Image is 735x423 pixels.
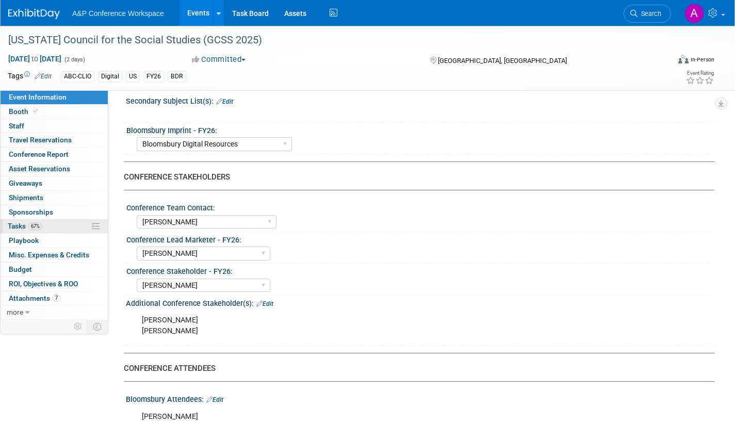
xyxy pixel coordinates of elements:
[1,263,108,276] a: Budget
[135,310,600,341] div: [PERSON_NAME] [PERSON_NAME]
[610,54,714,69] div: Event Format
[124,363,707,374] div: CONFERENCE ATTENDEES
[1,90,108,104] a: Event Information
[8,222,42,230] span: Tasks
[53,294,60,302] span: 7
[624,5,671,23] a: Search
[8,71,52,83] td: Tags
[9,165,70,173] span: Asset Reservations
[126,392,714,405] div: Bloomsbury Attendees:
[126,71,140,82] div: US
[1,133,108,147] a: Travel Reservations
[1,219,108,233] a: Tasks67%
[126,93,714,107] div: Secondary Subject List(s):
[35,73,52,80] a: Edit
[7,308,23,316] span: more
[9,294,60,302] span: Attachments
[30,55,40,63] span: to
[206,396,223,403] a: Edit
[9,193,43,202] span: Shipments
[438,57,567,64] span: [GEOGRAPHIC_DATA], [GEOGRAPHIC_DATA]
[1,162,108,176] a: Asset Reservations
[638,10,661,18] span: Search
[678,55,689,63] img: Format-Inperson.png
[8,9,60,19] img: ExhibitDay
[1,248,108,262] a: Misc. Expenses & Credits
[188,54,250,65] button: Committed
[126,123,710,136] div: Bloomsbury Imprint - FY26:
[1,234,108,248] a: Playbook
[1,176,108,190] a: Giveaways
[126,200,710,213] div: Conference Team Contact:
[684,4,704,23] img: Amanda Oney
[9,280,78,288] span: ROI, Objectives & ROO
[9,136,72,144] span: Travel Reservations
[216,98,233,105] a: Edit
[9,179,42,187] span: Giveaways
[1,105,108,119] a: Booth
[9,122,24,130] span: Staff
[1,191,108,205] a: Shipments
[5,31,654,50] div: [US_STATE] Council for the Social Studies (GCSS 2025)
[256,300,273,307] a: Edit
[9,236,39,245] span: Playbook
[9,150,69,158] span: Conference Report
[9,107,40,116] span: Booth
[1,205,108,219] a: Sponsorships
[126,232,710,245] div: Conference Lead Marketer - FY26:
[9,208,53,216] span: Sponsorships
[124,172,707,183] div: CONFERENCE STAKEHOLDERS
[69,320,87,333] td: Personalize Event Tab Strip
[1,277,108,291] a: ROI, Objectives & ROO
[143,71,164,82] div: FY26
[9,265,32,273] span: Budget
[1,119,108,133] a: Staff
[9,251,89,259] span: Misc. Expenses & Credits
[8,54,62,63] span: [DATE] [DATE]
[72,9,164,18] span: A&P Conference Workspace
[61,71,94,82] div: ABC-CLIO
[126,264,710,276] div: Conference Stakeholder - FY26:
[1,148,108,161] a: Conference Report
[1,291,108,305] a: Attachments7
[9,93,67,101] span: Event Information
[87,320,108,333] td: Toggle Event Tabs
[1,305,108,319] a: more
[98,71,122,82] div: Digital
[126,296,714,309] div: Additional Conference Stakeholder(s):
[28,222,42,230] span: 67%
[168,71,186,82] div: BDR
[63,56,85,63] span: (2 days)
[33,108,38,114] i: Booth reservation complete
[690,56,714,63] div: In-Person
[686,71,714,76] div: Event Rating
